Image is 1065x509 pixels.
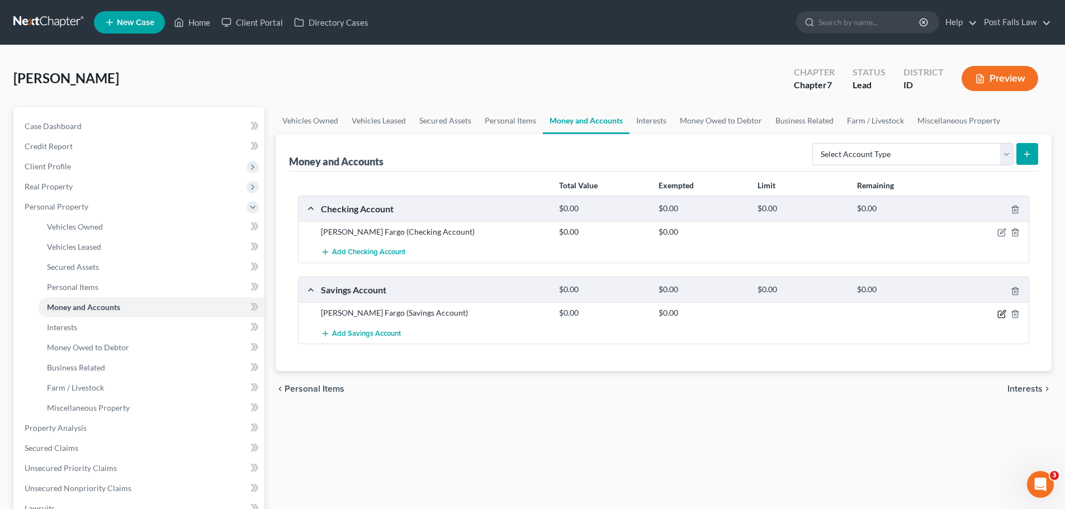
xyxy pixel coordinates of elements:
[47,342,129,352] span: Money Owed to Debtor
[321,242,405,263] button: Add Checking Account
[38,378,264,398] a: Farm / Livestock
[315,307,553,318] div: [PERSON_NAME] Fargo (Savings Account)
[752,284,851,295] div: $0.00
[38,337,264,358] a: Money Owed to Debtor
[25,121,82,131] span: Case Dashboard
[758,180,775,190] strong: Limit
[543,107,629,134] a: Money and Accounts
[288,12,374,32] a: Directory Cases
[38,398,264,418] a: Miscellaneous Property
[25,423,87,432] span: Property Analysis
[47,363,105,372] span: Business Related
[315,284,553,296] div: Savings Account
[38,237,264,257] a: Vehicles Leased
[659,180,694,190] strong: Exempted
[1050,471,1059,480] span: 3
[1027,471,1054,498] iframe: Intercom live chat
[25,161,71,171] span: Client Profile
[903,66,944,79] div: District
[25,202,88,211] span: Personal Property
[47,322,77,332] span: Interests
[38,297,264,317] a: Money and Accounts
[794,79,835,92] div: Chapter
[853,79,886,92] div: Lead
[25,182,73,191] span: Real Property
[851,284,950,295] div: $0.00
[13,70,119,86] span: [PERSON_NAME]
[978,12,1051,32] a: Post Falls Law
[629,107,673,134] a: Interests
[25,443,78,453] span: Secured Claims
[321,323,401,344] button: Add Savings Account
[851,203,950,214] div: $0.00
[16,136,264,156] a: Credit Report
[47,282,98,292] span: Personal Items
[47,222,103,231] span: Vehicles Owned
[769,107,840,134] a: Business Related
[962,66,1038,91] button: Preview
[1043,384,1052,393] i: chevron_right
[276,384,344,393] button: chevron_left Personal Items
[216,12,288,32] a: Client Portal
[827,79,832,90] span: 7
[315,226,553,237] div: [PERSON_NAME] Fargo (Checking Account)
[553,307,652,318] div: $0.00
[16,438,264,458] a: Secured Claims
[673,107,769,134] a: Money Owed to Debtor
[276,107,345,134] a: Vehicles Owned
[38,277,264,297] a: Personal Items
[38,217,264,237] a: Vehicles Owned
[553,203,652,214] div: $0.00
[25,463,117,473] span: Unsecured Priority Claims
[413,107,478,134] a: Secured Assets
[332,329,401,338] span: Add Savings Account
[653,284,752,295] div: $0.00
[857,180,894,190] strong: Remaining
[794,66,835,79] div: Chapter
[553,226,652,237] div: $0.00
[559,180,598,190] strong: Total Value
[940,12,977,32] a: Help
[315,203,553,215] div: Checking Account
[478,107,543,134] a: Personal Items
[553,284,652,295] div: $0.00
[1007,384,1052,393] button: Interests chevron_right
[38,317,264,337] a: Interests
[25,483,131,493] span: Unsecured Nonpriority Claims
[1007,384,1043,393] span: Interests
[653,307,752,318] div: $0.00
[47,302,120,312] span: Money and Accounts
[653,226,752,237] div: $0.00
[16,418,264,438] a: Property Analysis
[345,107,413,134] a: Vehicles Leased
[47,262,99,272] span: Secured Assets
[38,358,264,378] a: Business Related
[840,107,911,134] a: Farm / Livestock
[16,478,264,498] a: Unsecured Nonpriority Claims
[903,79,944,92] div: ID
[818,12,921,32] input: Search by name...
[47,403,130,412] span: Miscellaneous Property
[332,248,405,257] span: Add Checking Account
[47,383,104,392] span: Farm / Livestock
[16,116,264,136] a: Case Dashboard
[16,458,264,478] a: Unsecured Priority Claims
[47,242,101,251] span: Vehicles Leased
[653,203,752,214] div: $0.00
[25,141,73,151] span: Credit Report
[289,155,384,168] div: Money and Accounts
[853,66,886,79] div: Status
[752,203,851,214] div: $0.00
[911,107,1007,134] a: Miscellaneous Property
[168,12,216,32] a: Home
[285,384,344,393] span: Personal Items
[276,384,285,393] i: chevron_left
[117,18,154,27] span: New Case
[38,257,264,277] a: Secured Assets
